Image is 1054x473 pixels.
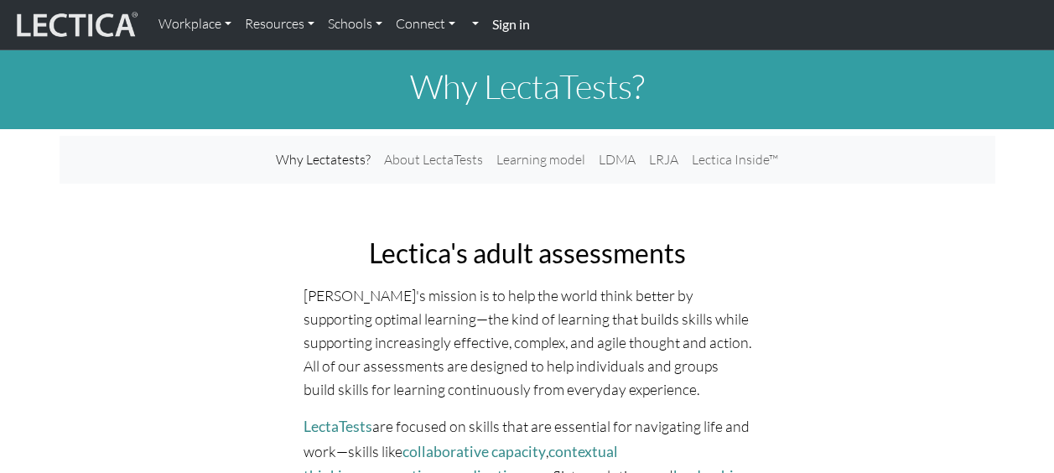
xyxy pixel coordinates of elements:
[269,143,377,177] a: Why Lectatests?
[304,418,372,435] a: LectaTests
[685,143,785,177] a: Lectica Inside™
[377,143,490,177] a: About LectaTests
[321,7,389,42] a: Schools
[592,143,642,177] a: LDMA
[490,143,592,177] a: Learning model
[152,7,238,42] a: Workplace
[402,443,546,460] a: collaborative capacity
[60,66,995,107] h1: Why LectaTests?
[304,283,751,402] p: [PERSON_NAME]'s mission is to help the world think better by supporting optimal learning—the kind...
[304,237,751,269] h2: Lectica's adult assessments
[642,143,685,177] a: LRJA
[238,7,321,42] a: Resources
[492,16,530,32] strong: Sign in
[485,7,537,43] a: Sign in
[13,9,138,41] img: lecticalive
[389,7,462,42] a: Connect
